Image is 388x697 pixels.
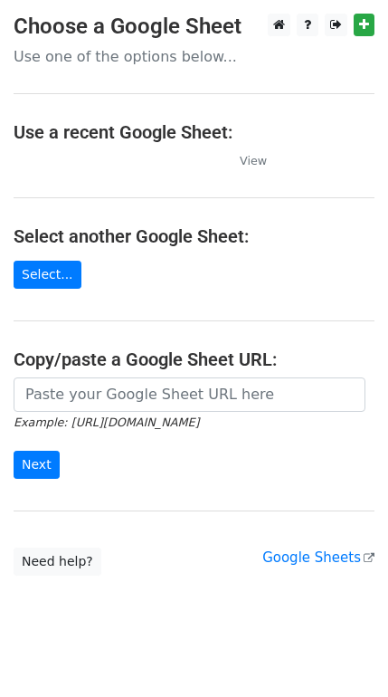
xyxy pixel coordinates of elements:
[240,154,267,167] small: View
[14,377,365,412] input: Paste your Google Sheet URL here
[14,14,374,40] h3: Choose a Google Sheet
[14,548,101,576] a: Need help?
[14,415,199,429] small: Example: [URL][DOMAIN_NAME]
[222,152,267,168] a: View
[262,549,374,566] a: Google Sheets
[14,47,374,66] p: Use one of the options below...
[14,121,374,143] h4: Use a recent Google Sheet:
[14,451,60,479] input: Next
[14,225,374,247] h4: Select another Google Sheet:
[14,348,374,370] h4: Copy/paste a Google Sheet URL:
[14,261,81,289] a: Select...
